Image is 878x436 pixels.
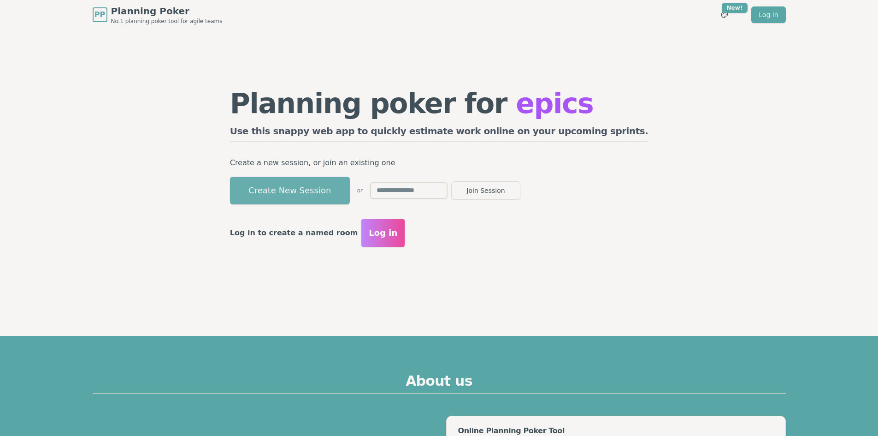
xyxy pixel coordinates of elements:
[361,219,405,247] button: Log in
[751,6,785,23] a: Log in
[111,18,223,25] span: No.1 planning poker tool for agile teams
[230,125,648,142] h2: Use this snappy web app to quickly estimate work online on your upcoming sprints.
[516,87,593,119] span: epics
[94,9,105,20] span: PP
[230,227,358,239] p: Log in to create a named room
[451,181,520,200] button: Join Session
[722,3,748,13] div: New!
[93,373,786,394] h2: About us
[230,90,648,117] h1: Planning poker for
[369,227,397,239] span: Log in
[93,5,223,25] a: PPPlanning PokerNo.1 planning poker tool for agile teams
[357,187,363,194] span: or
[716,6,733,23] button: New!
[458,427,774,435] div: Online Planning Poker Tool
[230,177,350,204] button: Create New Session
[230,156,648,169] p: Create a new session, or join an existing one
[111,5,223,18] span: Planning Poker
